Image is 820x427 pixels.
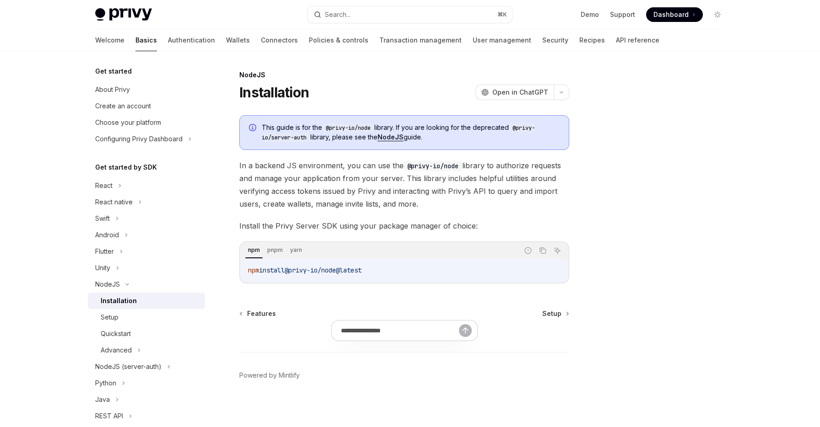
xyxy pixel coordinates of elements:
[239,84,309,101] h1: Installation
[101,295,137,306] div: Installation
[262,123,535,142] code: @privy-io/server-auth
[542,309,568,318] a: Setup
[653,10,689,19] span: Dashboard
[95,213,110,224] div: Swift
[262,123,560,142] span: This guide is for the library. If you are looking for the deprecated library, please see the guide.
[101,312,119,323] div: Setup
[492,88,548,97] span: Open in ChatGPT
[579,29,605,51] a: Recipes
[95,279,120,290] div: NodeJS
[646,7,703,22] a: Dashboard
[88,293,205,309] a: Installation
[88,326,205,342] a: Quickstart
[249,124,258,133] svg: Info
[95,361,162,372] div: NodeJS (server-auth)
[710,7,725,22] button: Toggle dark mode
[542,309,561,318] span: Setup
[248,266,259,274] span: npm
[459,324,472,337] button: Send message
[287,245,305,256] div: yarn
[261,29,298,51] a: Connectors
[581,10,599,19] a: Demo
[95,246,114,257] div: Flutter
[101,345,132,356] div: Advanced
[88,81,205,98] a: About Privy
[325,9,351,20] div: Search...
[95,29,124,51] a: Welcome
[245,245,263,256] div: npm
[95,180,113,191] div: React
[379,29,462,51] a: Transaction management
[135,29,157,51] a: Basics
[95,133,183,144] div: Configuring Privy Dashboard
[551,245,563,256] button: Ask AI
[239,371,300,380] a: Powered by Mintlify
[88,114,205,131] a: Choose your platform
[95,162,157,173] h5: Get started by SDK
[285,266,361,274] span: @privy-io/node@latest
[537,245,549,256] button: Copy the contents from the code block
[95,411,123,422] div: REST API
[88,98,205,114] a: Create an account
[309,29,368,51] a: Policies & controls
[95,66,132,77] h5: Get started
[101,328,131,339] div: Quickstart
[475,85,554,100] button: Open in ChatGPT
[259,266,285,274] span: install
[95,262,110,273] div: Unity
[95,8,152,21] img: light logo
[239,70,569,80] div: NodeJS
[95,84,130,95] div: About Privy
[88,309,205,326] a: Setup
[542,29,568,51] a: Security
[168,29,215,51] a: Authentication
[610,10,635,19] a: Support
[95,197,133,208] div: React native
[404,161,462,171] code: @privy-io/node
[239,159,569,210] span: In a backend JS environment, you can use the library to authorize requests and manage your applic...
[522,245,534,256] button: Report incorrect code
[247,309,276,318] span: Features
[95,230,119,240] div: Android
[239,219,569,232] span: Install the Privy Server SDK using your package manager of choice:
[264,245,286,256] div: pnpm
[95,394,110,405] div: Java
[95,117,161,128] div: Choose your platform
[226,29,250,51] a: Wallets
[95,378,116,389] div: Python
[473,29,531,51] a: User management
[307,6,512,23] button: Search...⌘K
[497,11,507,18] span: ⌘ K
[240,309,276,318] a: Features
[322,123,374,133] code: @privy-io/node
[378,133,404,141] a: NodeJS
[95,101,151,112] div: Create an account
[616,29,659,51] a: API reference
